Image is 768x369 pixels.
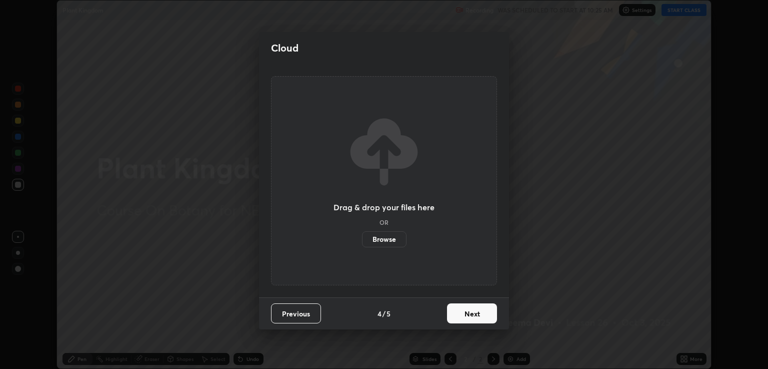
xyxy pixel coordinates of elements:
h5: OR [379,219,388,225]
h3: Drag & drop your files here [333,203,434,211]
h4: 4 [377,308,381,319]
h4: 5 [386,308,390,319]
h2: Cloud [271,42,298,55]
h4: / [382,308,385,319]
button: Next [447,303,497,323]
button: Previous [271,303,321,323]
